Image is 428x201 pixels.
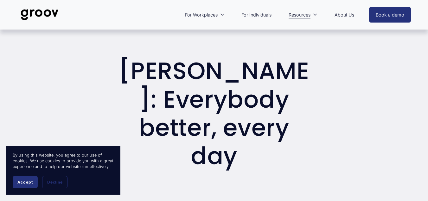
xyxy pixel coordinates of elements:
a: folder dropdown [285,8,321,22]
button: Accept [13,176,38,188]
span: Decline [47,180,62,184]
p: By using this website, you agree to our use of cookies. We use cookies to provide you with a grea... [13,152,114,170]
span: Resources [289,11,310,19]
span: For Workplaces [185,11,218,19]
a: folder dropdown [182,8,228,22]
a: About Us [331,8,357,22]
span: Accept [17,180,33,184]
h1: [PERSON_NAME]: Everybody better, every day [116,57,312,170]
a: For Individuals [238,8,275,22]
img: Groov | Unlock Human Potential at Work and in Life [17,4,62,25]
section: Cookie banner [6,146,120,195]
a: Book a demo [369,7,411,23]
button: Decline [42,176,67,188]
